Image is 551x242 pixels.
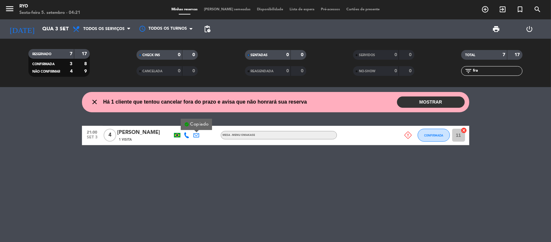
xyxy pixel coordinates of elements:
span: set 3 [84,135,100,143]
span: 1 Visita [119,137,132,142]
span: REAGENDADA [251,70,274,73]
span: NÃO CONFIRMAR [32,70,60,73]
div: Ryo [19,3,80,10]
strong: 3 [70,62,72,66]
span: MESA - Menu Omakase [223,134,255,136]
strong: 0 [193,69,197,73]
strong: 0 [301,69,305,73]
div: Copiado [184,121,209,128]
input: Filtrar por nome... [472,67,522,75]
span: Pré-acessos [318,8,343,11]
strong: 0 [178,69,180,73]
span: CHECK INS [142,54,160,57]
span: pending_actions [203,25,211,33]
strong: 17 [82,52,88,56]
span: CANCELADA [142,70,162,73]
i: add_circle_outline [481,5,489,13]
strong: 7 [70,52,72,56]
strong: 0 [394,69,397,73]
span: TOTAL [465,54,475,57]
span: Disponibilidade [254,8,286,11]
span: print [493,25,500,33]
i: cancel [461,127,467,134]
strong: 0 [409,69,413,73]
div: [PERSON_NAME] [117,128,172,137]
span: check_circle [184,122,189,127]
div: Sexta-feira 5. setembro - 04:21 [19,10,80,16]
i: exit_to_app [499,5,506,13]
strong: 0 [301,53,305,57]
i: power_settings_new [526,25,534,33]
strong: 0 [409,53,413,57]
span: 21:00 [84,128,100,136]
span: SENTADAS [251,54,268,57]
span: SERVIDOS [359,54,375,57]
strong: 17 [515,53,521,57]
strong: 0 [286,53,289,57]
span: Há 1 cliente que tentou cancelar fora do prazo e avisa que não honrará sua reserva [103,98,307,106]
strong: 0 [193,53,197,57]
div: LOG OUT [513,19,546,39]
i: turned_in_not [516,5,524,13]
span: Todos os serviços [83,27,125,31]
button: menu [5,4,15,16]
span: 4 [104,129,116,142]
span: RESERVADO [32,53,51,56]
i: filter_list [464,67,472,75]
strong: 8 [84,62,88,66]
strong: 0 [394,53,397,57]
strong: 9 [84,69,88,74]
span: NO-SHOW [359,70,375,73]
i: [DATE] [5,22,39,36]
strong: 0 [286,69,289,73]
i: close [91,98,99,106]
strong: 7 [503,53,505,57]
span: Lista de espera [286,8,318,11]
i: arrow_drop_down [60,25,68,33]
button: CONFIRMADA [418,129,450,142]
i: menu [5,4,15,14]
strong: 4 [70,69,73,74]
span: CONFIRMADA [424,134,443,137]
strong: 0 [178,53,180,57]
span: Cartões de presente [343,8,383,11]
i: search [534,5,541,13]
span: Minhas reservas [168,8,201,11]
span: [PERSON_NAME] semeadas [201,8,254,11]
span: CONFIRMADA [32,63,55,66]
button: MOSTRAR [397,96,465,108]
